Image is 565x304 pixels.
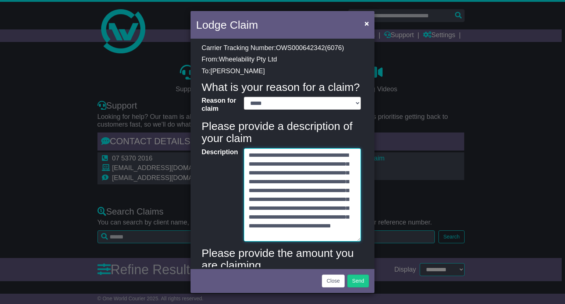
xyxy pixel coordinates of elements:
[219,56,277,63] span: Wheelability Pty Ltd
[327,44,342,52] span: 6076
[202,44,363,52] p: Carrier Tracking Number: ( )
[210,67,265,75] span: [PERSON_NAME]
[198,97,240,113] label: Reason for claim
[365,19,369,28] span: ×
[202,120,363,144] h4: Please provide a description of your claim
[202,81,363,93] h4: What is your reason for a claim?
[276,44,325,52] span: OWS000642342
[202,247,363,271] h4: Please provide the amount you are claiming
[198,148,240,240] label: Description
[202,67,363,75] p: To:
[361,16,373,31] button: Close
[347,275,369,287] button: Send
[202,56,363,64] p: From:
[322,275,345,287] button: Close
[196,17,258,33] h4: Lodge Claim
